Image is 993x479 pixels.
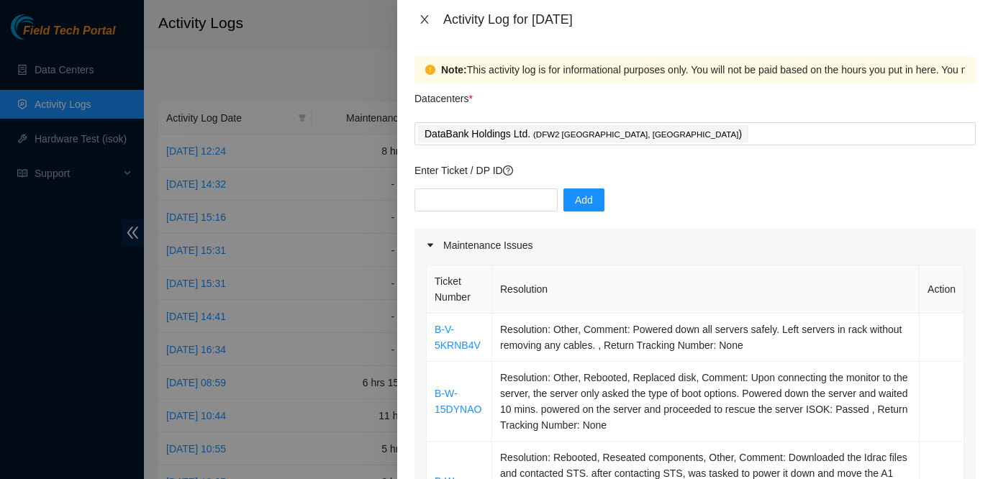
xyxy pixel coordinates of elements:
span: Add [575,192,593,208]
button: Add [563,188,604,211]
th: Action [920,265,964,314]
a: B-W-15DYNAO [435,388,481,415]
th: Resolution [492,265,920,314]
div: Maintenance Issues [414,229,976,262]
span: ( DFW2 [GEOGRAPHIC_DATA], [GEOGRAPHIC_DATA] [533,130,738,139]
p: Enter Ticket / DP ID [414,163,976,178]
span: exclamation-circle [425,65,435,75]
span: caret-right [426,241,435,250]
strong: Note: [441,62,467,78]
span: close [419,14,430,25]
p: DataBank Holdings Ltd. ) [425,126,742,142]
a: B-V-5KRNB4V [435,324,481,351]
td: Resolution: Other, Rebooted, Replaced disk, Comment: Upon connecting the monitor to the server, t... [492,362,920,442]
button: Close [414,13,435,27]
td: Resolution: Other, Comment: Powered down all servers safely. Left servers in rack without removin... [492,314,920,362]
span: question-circle [503,165,513,175]
th: Ticket Number [427,265,492,314]
div: Activity Log for [DATE] [443,12,976,27]
p: Datacenters [414,83,473,106]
